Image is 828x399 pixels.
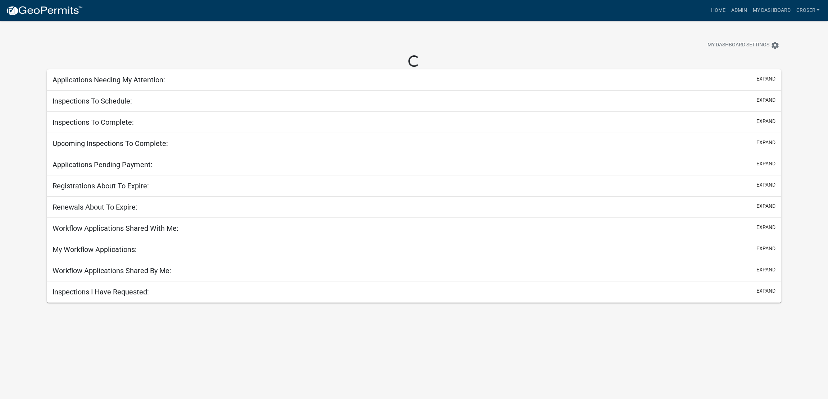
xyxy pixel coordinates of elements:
[53,75,165,84] h5: Applications Needing My Attention:
[53,160,153,169] h5: Applications Pending Payment:
[728,4,750,17] a: Admin
[756,266,775,274] button: expand
[53,118,134,127] h5: Inspections To Complete:
[793,4,822,17] a: croser
[756,224,775,231] button: expand
[53,203,137,211] h5: Renewals About To Expire:
[708,4,728,17] a: Home
[53,266,171,275] h5: Workflow Applications Shared By Me:
[756,287,775,295] button: expand
[756,160,775,168] button: expand
[53,182,149,190] h5: Registrations About To Expire:
[756,75,775,83] button: expand
[53,224,178,233] h5: Workflow Applications Shared With Me:
[756,96,775,104] button: expand
[53,288,149,296] h5: Inspections I Have Requested:
[771,41,779,50] i: settings
[756,245,775,252] button: expand
[53,245,137,254] h5: My Workflow Applications:
[756,181,775,189] button: expand
[53,97,132,105] h5: Inspections To Schedule:
[702,38,785,52] button: My Dashboard Settingssettings
[708,41,769,50] span: My Dashboard Settings
[750,4,793,17] a: My Dashboard
[756,139,775,146] button: expand
[756,202,775,210] button: expand
[756,118,775,125] button: expand
[53,139,168,148] h5: Upcoming Inspections To Complete:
